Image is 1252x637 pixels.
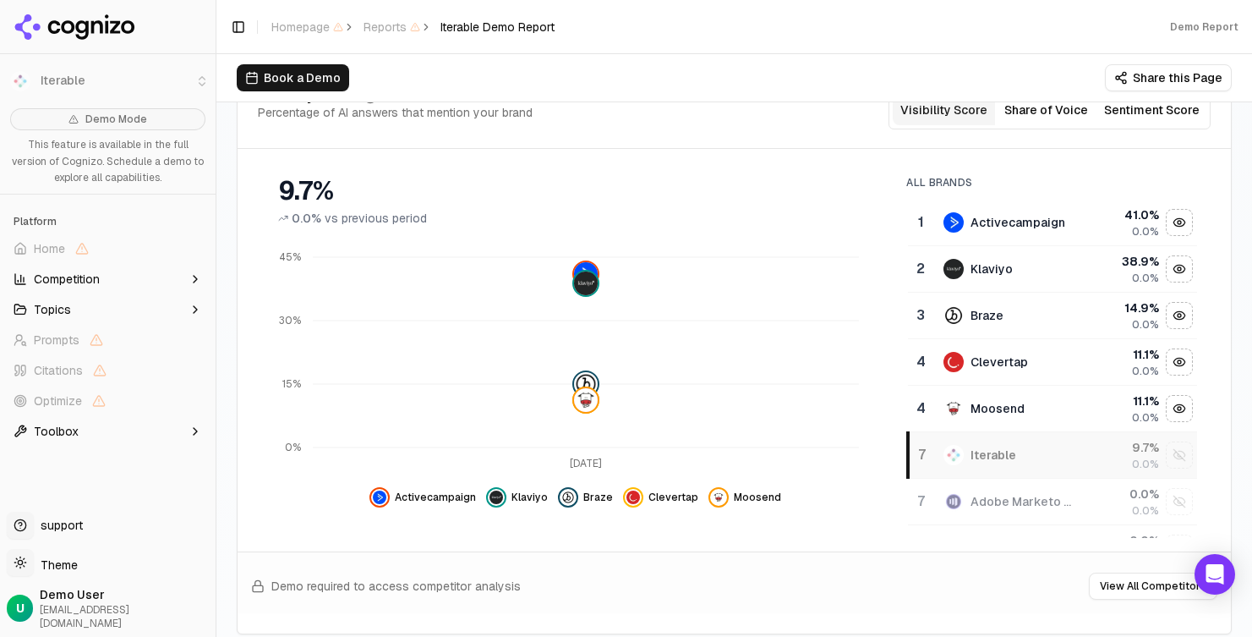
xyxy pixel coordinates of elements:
div: Clevertap [970,354,1028,371]
div: 7 [916,445,926,465]
div: 11.1 % [1086,346,1159,363]
p: This feature is available in the full version of Cognizo. Schedule a demo to explore all capabili... [10,137,205,187]
div: Platform [7,208,209,235]
span: Braze [583,491,613,504]
span: 0.0% [1132,365,1159,378]
span: Competition [34,271,100,288]
div: Percentage of AI answers that mention your brand [258,104,533,121]
span: vs previous period [325,210,427,227]
span: Activecampaign [395,491,476,504]
img: klaviyo [943,259,964,279]
button: Show iterable data [1166,442,1193,469]
div: All Brands [906,176,1197,189]
button: Hide clevertap data [1166,349,1193,376]
img: adobe marketo engage [943,491,964,512]
img: braze [561,491,575,504]
div: 4 [915,352,926,372]
button: View All Competitors [1089,573,1217,600]
tr: 4moosendMoosend11.1%0.0%Hide moosend data [908,386,1197,432]
div: 0.0 % [1086,532,1159,549]
button: Book a Demo [237,64,349,91]
span: Demo Mode [85,113,147,126]
span: 0.0% [292,210,321,227]
button: Topics [7,296,209,323]
span: 0.0% [1132,411,1159,425]
div: 2 [915,259,926,279]
span: support [34,517,83,534]
img: klaviyo [574,272,598,295]
button: Hide klaviyo data [1166,255,1193,283]
tr: 7adobe marketo engageAdobe Marketo Engage0.0%0.0%Show adobe marketo engage data [908,479,1197,525]
img: clevertap [626,491,640,504]
span: Home [34,240,65,257]
tr: 1activecampaignActivecampaign41.0%0.0%Hide activecampaign data [908,200,1197,246]
div: 7 [915,491,926,512]
img: klaviyo [489,491,503,504]
span: 0.0% [1132,458,1159,471]
tspan: [DATE] [570,457,602,470]
button: Hide braze data [1166,302,1193,329]
tr: 4clevertapClevertap11.1%0.0%Hide clevertap data [908,339,1197,386]
div: Adobe Marketo Engage [970,493,1073,510]
img: braze [943,305,964,326]
div: Open Intercom Messenger [1195,554,1235,595]
span: Klaviyo [511,491,548,504]
button: Hide clevertap data [623,487,698,508]
span: [EMAIL_ADDRESS][DOMAIN_NAME] [40,603,209,630]
img: moosend [574,389,598,413]
div: 0.0 % [1086,486,1159,502]
div: 4 [915,398,926,419]
div: 11.1 % [1086,393,1159,409]
span: 0.0% [1132,504,1159,518]
button: Share this Page [1105,64,1232,91]
span: 0.0% [1132,272,1159,285]
span: Optimize [34,393,82,409]
div: 14.9 % [1086,299,1159,316]
div: 9.7 % [1086,439,1159,456]
span: Topics [34,301,71,318]
span: Toolbox [34,423,79,440]
tr: 0.0%Show airship data [908,525,1197,572]
div: 1 [915,212,926,233]
span: 0.0% [1132,318,1159,332]
span: U [16,600,25,617]
span: Prompts [34,332,79,349]
button: Show adobe marketo engage data [1166,488,1193,515]
div: 9.7% [278,176,872,206]
img: braze [574,373,598,397]
tr: 2klaviyoKlaviyo38.9%0.0%Hide klaviyo data [908,246,1197,293]
button: Visibility Score [893,95,995,125]
tr: 3brazeBraze14.9%0.0%Hide braze data [908,293,1197,339]
span: Citations [34,362,83,379]
span: Reports [364,19,420,36]
img: activecampaign [373,491,386,504]
button: Hide activecampaign data [1166,209,1193,236]
button: Show airship data [1166,535,1193,562]
img: iterable [943,445,964,465]
button: Hide klaviyo data [486,487,548,508]
tspan: 30% [279,315,301,328]
div: 41.0 % [1086,206,1159,223]
span: Demo required to access competitor analysis [271,578,521,595]
span: Moosend [734,491,781,504]
tr: 7iterableIterable9.7%0.0%Show iterable data [908,432,1197,479]
button: Toolbox [7,418,209,445]
button: Hide braze data [558,487,613,508]
button: Hide activecampaign data [369,487,476,508]
img: activecampaign [574,262,598,286]
tspan: 45% [279,251,301,265]
span: Homepage [271,19,343,36]
img: moosend [712,491,725,504]
span: 0.0% [1132,225,1159,239]
img: moosend [943,398,964,419]
div: Moosend [970,400,1025,417]
img: clevertap [943,352,964,372]
div: 38.9 % [1086,253,1159,270]
button: Hide moosend data [1166,395,1193,422]
span: Iterable Demo Report [440,19,555,36]
nav: breadcrumb [271,19,555,36]
span: Demo User [40,586,209,603]
div: Demo Report [1170,20,1238,34]
span: Clevertap [648,491,698,504]
img: activecampaign [943,212,964,233]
